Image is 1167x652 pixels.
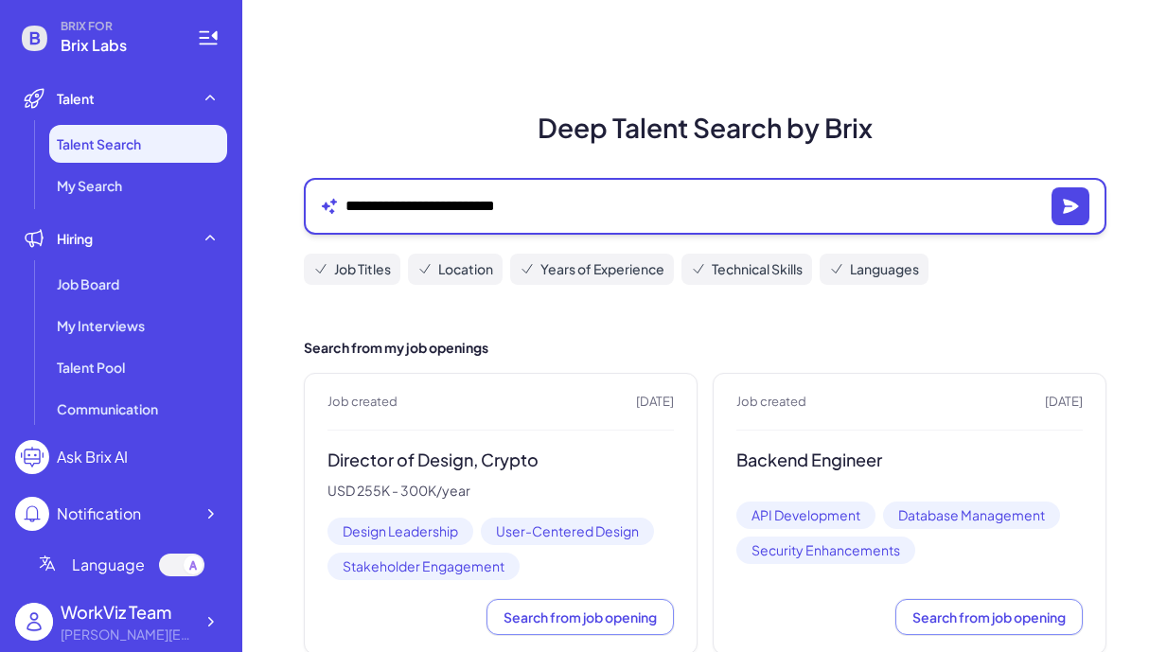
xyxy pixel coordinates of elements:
span: Search from job opening [504,608,657,626]
span: [DATE] [636,393,674,412]
span: Job created [736,393,806,412]
span: Job Board [57,274,119,293]
div: Ask Brix AI [57,446,128,468]
h1: Deep Talent Search by Brix [281,108,1129,148]
div: Notification [57,502,141,525]
span: My Interviews [57,316,145,335]
span: Job created [327,393,398,412]
button: Search from job opening [486,599,674,635]
span: Technical Skills [712,259,803,279]
span: Security Enhancements [736,537,915,564]
span: Design Leadership [327,518,473,545]
div: WorkViz Team [61,599,193,625]
div: alex@joinbrix.com [61,625,193,644]
h2: Search from my job openings [304,338,1106,358]
span: Brix Labs [61,34,174,57]
span: BRIX FOR [61,19,174,34]
span: Search from job opening [912,608,1066,626]
button: Search from job opening [895,599,1083,635]
h3: Director of Design, Crypto [327,449,674,471]
span: Location [438,259,493,279]
span: Talent Pool [57,358,125,377]
span: [DATE] [1045,393,1083,412]
span: Talent Search [57,134,141,153]
span: User-Centered Design [481,518,654,545]
span: Languages [850,259,919,279]
p: USD 255K - 300K/year [327,483,674,500]
span: API Development [736,502,875,529]
span: Hiring [57,229,93,248]
img: user_logo.png [15,603,53,641]
span: Talent [57,89,95,108]
span: Database Management [883,502,1060,529]
span: Communication [57,399,158,418]
span: Job Titles [334,259,391,279]
span: My Search [57,176,122,195]
span: Years of Experience [540,259,664,279]
span: Stakeholder Engagement [327,553,520,580]
span: Language [72,554,145,576]
h3: Backend Engineer [736,449,1083,471]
